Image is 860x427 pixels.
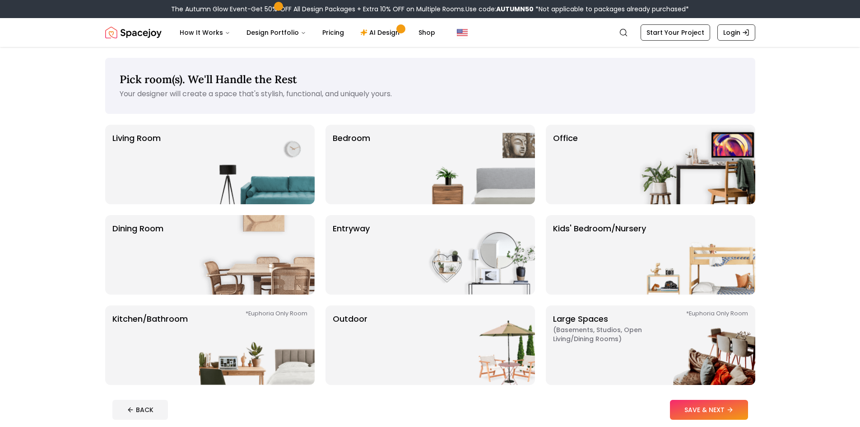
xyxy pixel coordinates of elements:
p: Kitchen/Bathroom [112,313,188,378]
p: Large Spaces [553,313,666,378]
a: AI Design [353,23,409,42]
nav: Main [172,23,442,42]
p: Outdoor [333,313,367,378]
p: Living Room [112,132,161,197]
img: Office [640,125,755,204]
img: entryway [419,215,535,295]
img: Kids' Bedroom/Nursery [640,215,755,295]
img: Large Spaces *Euphoria Only [640,305,755,385]
img: Living Room [199,125,315,204]
span: ( Basements, Studios, Open living/dining rooms ) [553,325,666,343]
img: United States [457,27,468,38]
img: Bedroom [419,125,535,204]
img: Spacejoy Logo [105,23,162,42]
b: AUTUMN50 [496,5,534,14]
img: Outdoor [419,305,535,385]
p: Office [553,132,578,197]
button: BACK [112,400,168,420]
span: Pick room(s). We'll Handle the Rest [120,72,297,86]
img: Dining Room [199,215,315,295]
img: Kitchen/Bathroom *Euphoria Only [199,305,315,385]
p: Dining Room [112,222,163,287]
button: Design Portfolio [239,23,313,42]
a: Pricing [315,23,351,42]
p: Kids' Bedroom/Nursery [553,222,646,287]
a: Start Your Project [641,24,710,41]
span: *Not applicable to packages already purchased* [534,5,689,14]
a: Shop [411,23,442,42]
button: How It Works [172,23,237,42]
div: The Autumn Glow Event-Get 50% OFF All Design Packages + Extra 10% OFF on Multiple Rooms. [171,5,689,14]
p: Your designer will create a space that's stylish, functional, and uniquely yours. [120,89,741,99]
a: Login [717,24,755,41]
p: Bedroom [333,132,370,197]
p: entryway [333,222,370,287]
a: Spacejoy [105,23,162,42]
button: SAVE & NEXT [670,400,748,420]
nav: Global [105,18,755,47]
span: Use code: [465,5,534,14]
